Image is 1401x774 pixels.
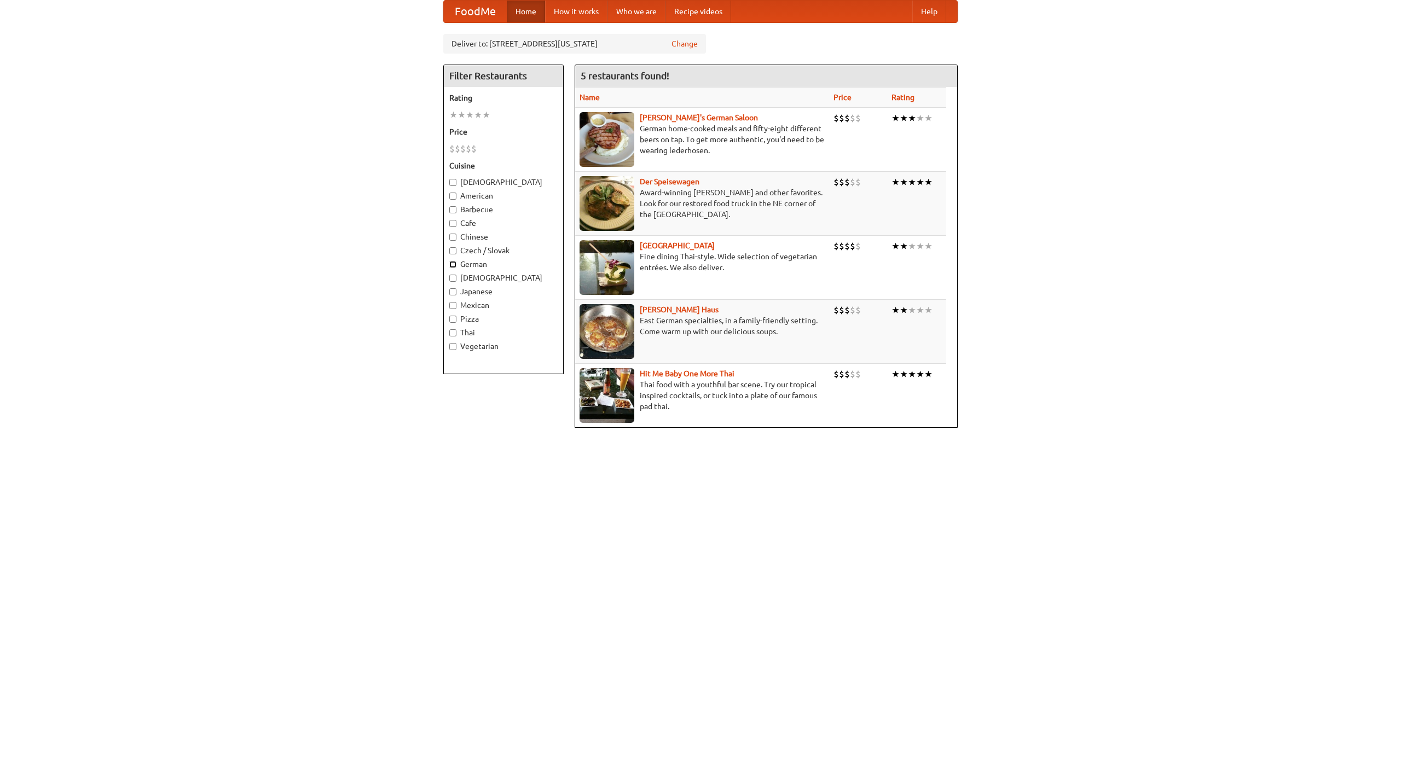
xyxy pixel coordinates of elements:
label: Mexican [449,300,558,311]
li: ★ [908,368,916,380]
label: [DEMOGRAPHIC_DATA] [449,272,558,283]
label: [DEMOGRAPHIC_DATA] [449,177,558,188]
li: ★ [900,240,908,252]
a: Name [580,93,600,102]
li: ★ [466,109,474,121]
label: Thai [449,327,558,338]
li: $ [839,176,844,188]
li: $ [844,304,850,316]
li: ★ [908,240,916,252]
p: German home-cooked meals and fifty-eight different beers on tap. To get more authentic, you'd nee... [580,123,825,156]
li: $ [833,368,839,380]
img: esthers.jpg [580,112,634,167]
li: $ [844,368,850,380]
li: ★ [900,176,908,188]
li: ★ [908,304,916,316]
label: Cafe [449,218,558,229]
input: Mexican [449,302,456,309]
li: $ [855,176,861,188]
img: speisewagen.jpg [580,176,634,231]
h5: Price [449,126,558,137]
li: $ [844,112,850,124]
li: $ [844,176,850,188]
ng-pluralize: 5 restaurants found! [581,71,669,81]
a: Recipe videos [665,1,731,22]
li: $ [855,368,861,380]
a: [GEOGRAPHIC_DATA] [640,241,715,250]
li: $ [833,240,839,252]
li: $ [471,143,477,155]
li: ★ [891,304,900,316]
li: ★ [449,109,458,121]
li: ★ [924,368,933,380]
li: $ [833,112,839,124]
li: ★ [924,240,933,252]
li: $ [449,143,455,155]
li: $ [466,143,471,155]
input: [DEMOGRAPHIC_DATA] [449,179,456,186]
a: FoodMe [444,1,507,22]
img: babythai.jpg [580,368,634,423]
li: $ [460,143,466,155]
label: Chinese [449,231,558,242]
p: East German specialties, in a family-friendly setting. Come warm up with our delicious soups. [580,315,825,337]
a: Rating [891,93,914,102]
img: satay.jpg [580,240,634,295]
input: Japanese [449,288,456,295]
li: ★ [891,176,900,188]
li: ★ [924,304,933,316]
a: [PERSON_NAME]'s German Saloon [640,113,758,122]
input: Barbecue [449,206,456,213]
a: [PERSON_NAME] Haus [640,305,719,314]
li: ★ [924,176,933,188]
li: ★ [916,112,924,124]
a: Change [671,38,698,49]
input: [DEMOGRAPHIC_DATA] [449,275,456,282]
a: Home [507,1,545,22]
a: Who we are [607,1,665,22]
li: ★ [916,176,924,188]
a: Hit Me Baby One More Thai [640,369,734,378]
input: Chinese [449,234,456,241]
img: kohlhaus.jpg [580,304,634,359]
li: $ [839,304,844,316]
li: ★ [900,304,908,316]
input: Vegetarian [449,343,456,350]
li: $ [839,368,844,380]
li: $ [839,112,844,124]
h5: Rating [449,92,558,103]
li: ★ [482,109,490,121]
li: $ [855,304,861,316]
li: ★ [908,112,916,124]
label: Vegetarian [449,341,558,352]
li: $ [855,240,861,252]
label: Czech / Slovak [449,245,558,256]
input: Cafe [449,220,456,227]
a: Price [833,93,852,102]
input: Czech / Slovak [449,247,456,254]
li: ★ [900,368,908,380]
div: Deliver to: [STREET_ADDRESS][US_STATE] [443,34,706,54]
li: ★ [474,109,482,121]
label: German [449,259,558,270]
label: Barbecue [449,204,558,215]
li: $ [455,143,460,155]
input: American [449,193,456,200]
h4: Filter Restaurants [444,65,563,87]
li: ★ [916,304,924,316]
h5: Cuisine [449,160,558,171]
li: $ [833,176,839,188]
li: ★ [891,368,900,380]
li: ★ [891,112,900,124]
input: Thai [449,329,456,336]
p: Thai food with a youthful bar scene. Try our tropical inspired cocktails, or tuck into a plate of... [580,379,825,412]
li: ★ [908,176,916,188]
label: Japanese [449,286,558,297]
a: Der Speisewagen [640,177,699,186]
li: $ [844,240,850,252]
li: $ [839,240,844,252]
label: Pizza [449,313,558,324]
